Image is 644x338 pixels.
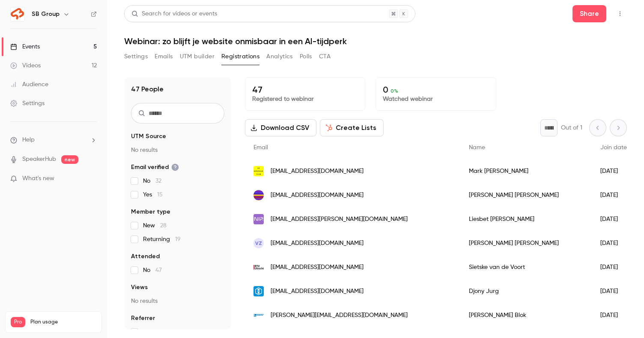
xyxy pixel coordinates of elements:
button: CTA [319,50,331,63]
h1: Webinar: zo blijft je website onmisbaar in een AI-tijdperk [124,36,627,46]
span: [EMAIL_ADDRESS][DOMAIN_NAME] [271,287,364,296]
div: Djony Jurg [460,279,592,303]
div: Search for videos or events [131,9,217,18]
p: 47 [252,84,358,95]
div: [PERSON_NAME] [PERSON_NAME] [460,183,592,207]
img: broekmanlogistics.com [253,310,264,320]
button: Analytics [266,50,293,63]
button: Share [572,5,606,22]
button: Settings [124,50,148,63]
span: VZ [255,239,262,247]
span: Name [469,145,485,151]
img: nip.nl [253,214,264,224]
span: Plan usage [30,319,96,326]
div: [DATE] [592,159,635,183]
div: [DATE] [592,255,635,279]
img: SB Group [11,7,24,21]
p: 0 [383,84,489,95]
div: [PERSON_NAME] Blok [460,303,592,327]
div: Sietske van de Voort [460,255,592,279]
span: Help [22,136,35,145]
span: [EMAIL_ADDRESS][DOMAIN_NAME] [271,191,364,200]
span: 3 [164,329,167,335]
img: deinterieurclub.com [253,166,264,176]
span: 28 [160,223,167,229]
button: UTM builder [180,50,215,63]
section: facet-groups [131,132,224,336]
div: Liesbet [PERSON_NAME] [460,207,592,231]
button: Download CSV [245,119,316,136]
span: Email [253,145,268,151]
span: Attended [131,252,160,261]
div: Audience [10,80,48,89]
p: No results [131,146,224,154]
span: Views [131,283,148,292]
div: [PERSON_NAME] [PERSON_NAME] [460,231,592,255]
span: Join date [600,145,627,151]
span: Yes [143,190,163,199]
img: epilepsie.nl [253,190,264,200]
span: Other [143,328,167,336]
span: No [143,266,162,275]
span: 19 [175,236,181,242]
span: [PERSON_NAME][EMAIL_ADDRESS][DOMAIN_NAME] [271,311,408,320]
span: 47 [155,267,162,273]
span: Returning [143,235,181,244]
span: What's new [22,174,54,183]
span: 0 % [391,88,398,94]
div: Events [10,42,40,51]
button: Registrations [221,50,259,63]
span: [EMAIL_ADDRESS][DOMAIN_NAME] [271,263,364,272]
span: 32 [155,178,161,184]
div: [DATE] [592,231,635,255]
div: [DATE] [592,303,635,327]
p: No results [131,297,224,305]
p: Out of 1 [561,124,582,132]
div: [DATE] [592,207,635,231]
span: Pro [11,317,25,327]
li: help-dropdown-opener [10,136,97,145]
button: Polls [300,50,312,63]
p: Registered to webinar [252,95,358,103]
span: New [143,221,167,230]
div: [DATE] [592,183,635,207]
a: SpeakerHub [22,155,56,164]
span: 15 [157,192,163,198]
h6: SB Group [32,10,60,18]
span: UTM Source [131,132,166,141]
div: Settings [10,99,45,108]
button: Emails [155,50,173,63]
span: [EMAIL_ADDRESS][DOMAIN_NAME] [271,167,364,176]
span: new [61,155,78,164]
span: [EMAIL_ADDRESS][PERSON_NAME][DOMAIN_NAME] [271,215,408,224]
img: rtvutrecht.nl [253,265,264,269]
img: ballast-nedam.nl [253,286,264,296]
p: Watched webinar [383,95,489,103]
div: Mark [PERSON_NAME] [460,159,592,183]
h1: 47 People [131,84,164,94]
span: [EMAIL_ADDRESS][DOMAIN_NAME] [271,239,364,248]
span: Member type [131,208,170,216]
button: Create Lists [320,119,384,136]
span: No [143,177,161,185]
div: Videos [10,61,41,70]
span: Email verified [131,163,179,172]
span: Referrer [131,314,155,323]
div: [DATE] [592,279,635,303]
iframe: Noticeable Trigger [86,175,97,183]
